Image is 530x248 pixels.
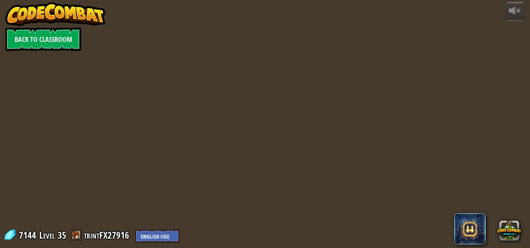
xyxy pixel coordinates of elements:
span: CodeCombat AI HackStack [454,213,486,244]
span: Level [39,229,55,242]
button: Adjust volume [505,2,525,21]
button: CodeCombat Worlds on Roblox [497,217,521,242]
span: 35 [58,229,66,241]
span: 7144 [19,229,38,241]
a: trintFX27916 [84,229,131,241]
img: CodeCombat - Learn how to code by playing a game [5,2,106,26]
a: Back to Classroom [5,27,81,51]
